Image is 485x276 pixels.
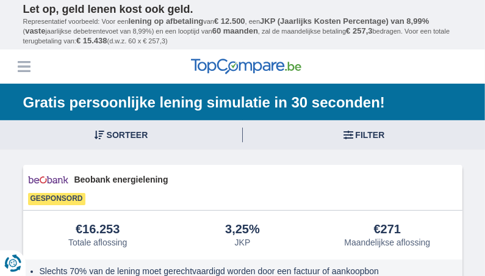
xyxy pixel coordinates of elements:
[74,173,458,186] span: Beobank energielening
[356,131,385,139] span: Filter
[344,238,430,247] div: Maandelijkse aflossing
[76,36,107,45] span: € 15.438
[260,16,429,26] span: JKP (Jaarlijks Kosten Percentage) van 8,99%
[212,26,258,35] span: 60 maanden
[23,3,462,16] p: Let op, geld lenen kost ook geld.
[23,93,462,112] h1: Gratis persoonlijke lening simulatie in 30 seconden!
[214,16,245,26] span: € 12.500
[25,26,45,35] span: vaste
[235,238,251,247] div: JKP
[28,193,85,205] span: Gesponsord
[346,26,372,35] span: € 257,3
[225,223,260,236] div: 3,25%
[191,59,301,74] img: TopCompare
[129,16,204,26] span: lening op afbetaling
[76,223,120,236] div: €16.253
[243,120,485,150] button: Filter
[28,170,68,190] img: product.pl.alt Beobank
[15,57,33,76] button: Menu
[68,238,128,247] div: Totale aflossing
[23,16,462,46] p: Representatief voorbeeld: Voor een van , een ( jaarlijkse debetrentevoet van 8,99%) en een loopti...
[374,223,401,236] div: €271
